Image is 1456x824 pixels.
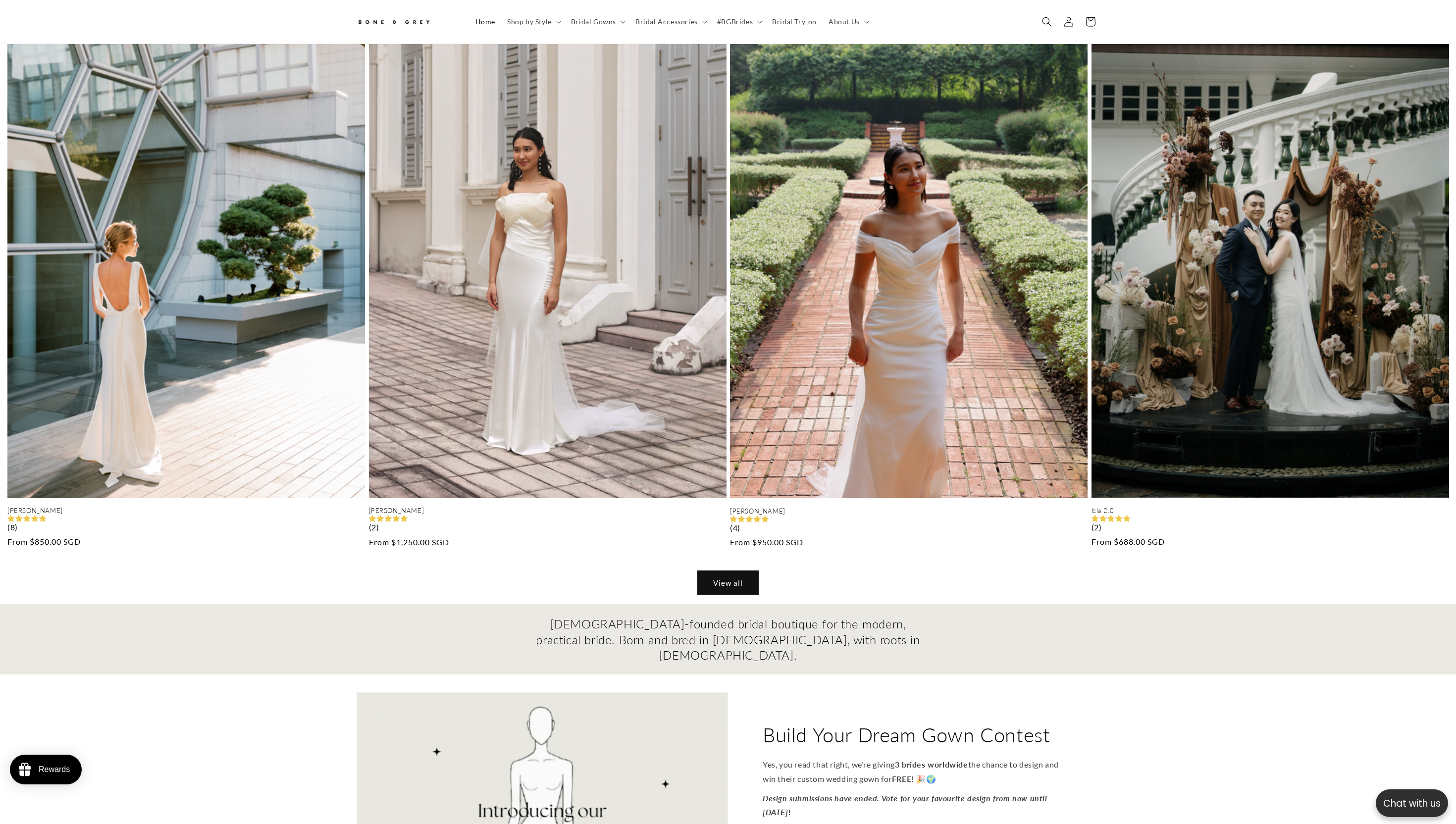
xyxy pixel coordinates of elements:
summary: #BGBrides [711,11,766,32]
a: Isla 2.0 [1092,507,1449,515]
span: Bridal Try-on [772,17,817,26]
span: Shop by Style [507,17,552,26]
span: About Us [829,17,860,26]
div: Rewards [39,765,70,774]
summary: Shop by Style [501,11,565,32]
a: Home [469,11,501,32]
button: Open chatbox [1376,789,1448,817]
a: Bridal Try-on [766,11,823,32]
a: View all products in the Ready-to-Wear Collection collection [698,571,758,594]
summary: Search [1036,11,1058,33]
h2: [DEMOGRAPHIC_DATA]-founded bridal boutique for the modern, practical bride. Born and bred in [DEM... [535,616,921,663]
strong: ! [788,807,791,817]
strong: 3 brides worldwide [895,760,968,769]
summary: Bridal Accessories [629,11,711,32]
strong: Design submissions have ended. Vote for your favourite design from now until [DATE] [763,793,1047,817]
h2: Build Your Dream Gown Contest [763,722,1050,748]
a: [PERSON_NAME] [730,507,1088,515]
span: Home [475,17,495,26]
p: Yes, you read that right, we’re giving the chance to design and win their custom wedding gown for... [763,758,1065,786]
strong: FREE [892,774,911,783]
summary: Bridal Gowns [565,11,629,32]
a: Bone and Grey Bridal [353,10,460,34]
summary: About Us [823,11,873,32]
a: [PERSON_NAME] [7,507,365,515]
a: [PERSON_NAME] [369,507,727,515]
span: #BGBrides [717,17,753,26]
img: Bone and Grey Bridal [357,14,431,30]
span: Bridal Accessories [635,17,698,26]
span: Bridal Gowns [571,17,616,26]
p: Chat with us [1376,796,1448,811]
